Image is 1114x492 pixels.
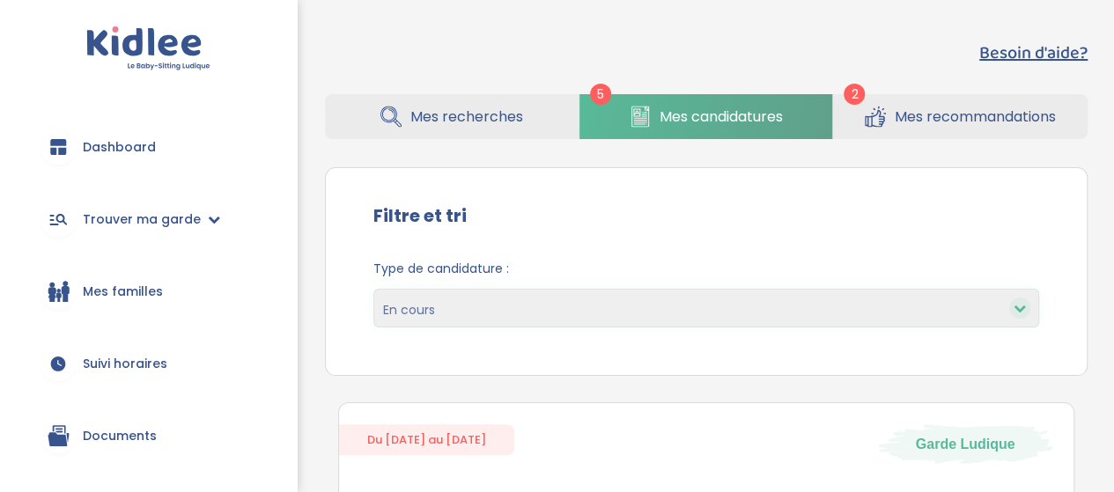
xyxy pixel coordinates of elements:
[660,106,783,128] span: Mes candidatures
[410,106,523,128] span: Mes recherches
[83,138,156,157] span: Dashboard
[579,94,833,139] a: Mes candidatures
[844,84,865,105] span: 2
[83,355,167,373] span: Suivi horaires
[325,94,579,139] a: Mes recherches
[26,260,270,323] a: Mes familles
[83,283,163,301] span: Mes familles
[590,84,611,105] span: 5
[83,210,201,229] span: Trouver ma garde
[26,187,270,251] a: Trouver ma garde
[26,115,270,179] a: Dashboard
[373,260,1039,278] span: Type de candidature :
[339,424,514,455] span: Du [DATE] au [DATE]
[833,94,1088,139] a: Mes recommandations
[83,427,157,445] span: Documents
[916,434,1015,453] span: Garde Ludique
[26,404,270,467] a: Documents
[979,40,1088,66] button: Besoin d'aide?
[895,106,1056,128] span: Mes recommandations
[26,332,270,395] a: Suivi horaires
[373,202,467,229] label: Filtre et tri
[86,26,210,71] img: logo.svg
